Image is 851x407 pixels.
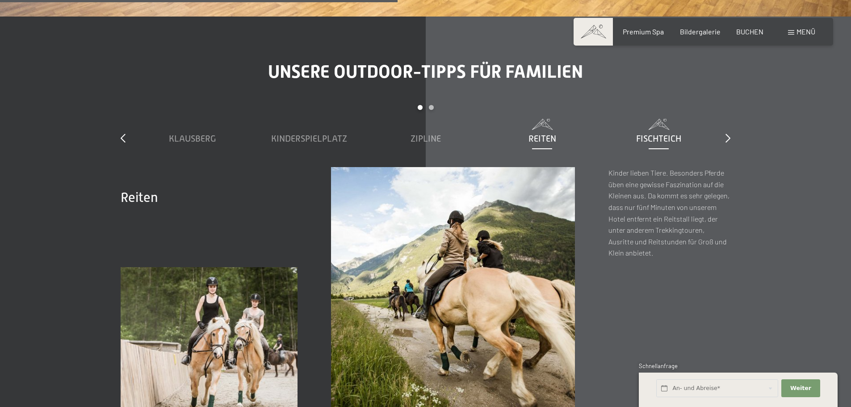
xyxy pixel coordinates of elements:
span: Weiter [790,384,811,392]
span: Fischteich [636,134,681,143]
button: Weiter [781,379,820,398]
div: Carousel Page 2 [429,105,434,110]
span: Kinderspielplatz [271,134,347,143]
span: Reiten [121,190,158,205]
span: Menü [797,27,815,36]
a: BUCHEN [736,27,763,36]
div: Carousel Page 1 (Current Slide) [418,105,423,110]
span: Schnellanfrage [639,362,678,369]
span: Reiten [528,134,556,143]
a: Premium Spa [623,27,664,36]
span: Unsere Outdoor-Tipps für Familien [268,61,583,82]
span: Zipline [411,134,441,143]
span: Klausberg [169,134,216,143]
div: Carousel Pagination [134,105,717,119]
a: Bildergalerie [680,27,721,36]
p: Kinder lieben Tiere. Besonders Pferde üben eine gewisse Faszination auf die Kleinen aus. Da kommt... [608,167,730,259]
